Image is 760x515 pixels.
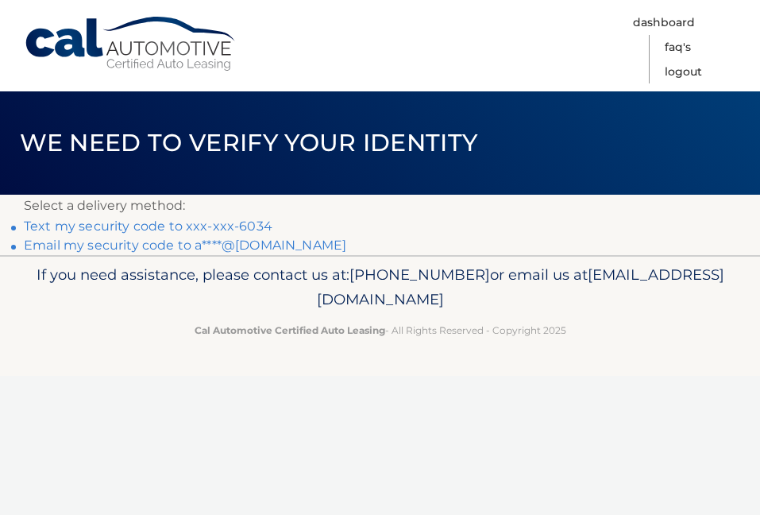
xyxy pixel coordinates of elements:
span: We need to verify your identity [20,128,478,157]
p: If you need assistance, please contact us at: or email us at [24,262,736,313]
span: [PHONE_NUMBER] [349,265,490,284]
a: Text my security code to xxx-xxx-6034 [24,219,272,234]
a: Email my security code to a****@[DOMAIN_NAME] [24,238,346,253]
strong: Cal Automotive Certified Auto Leasing [195,324,385,336]
a: Dashboard [633,10,695,35]
a: FAQ's [665,35,691,60]
p: - All Rights Reserved - Copyright 2025 [24,322,736,339]
a: Logout [665,60,702,84]
p: Select a delivery method: [24,195,736,217]
a: Cal Automotive [24,16,238,72]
